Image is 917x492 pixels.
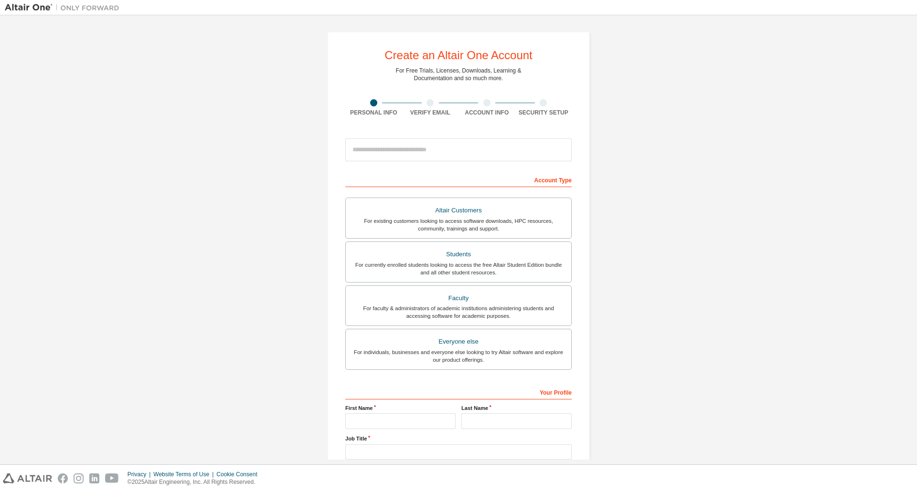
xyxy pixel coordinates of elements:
div: Your Profile [345,384,572,399]
img: Altair One [5,3,124,12]
img: linkedin.svg [89,473,99,483]
div: Security Setup [515,109,572,116]
label: Job Title [345,435,572,442]
div: For individuals, businesses and everyone else looking to try Altair software and explore our prod... [352,348,565,364]
div: Faculty [352,292,565,305]
div: Create an Altair One Account [384,50,533,61]
p: © 2025 Altair Engineering, Inc. All Rights Reserved. [128,478,263,486]
div: Cookie Consent [216,471,263,478]
div: For faculty & administrators of academic institutions administering students and accessing softwa... [352,304,565,320]
div: Account Info [458,109,515,116]
div: For existing customers looking to access software downloads, HPC resources, community, trainings ... [352,217,565,232]
div: Verify Email [402,109,459,116]
label: First Name [345,404,456,412]
div: For Free Trials, Licenses, Downloads, Learning & Documentation and so much more. [396,67,522,82]
div: Account Type [345,172,572,187]
div: Website Terms of Use [153,471,216,478]
div: Everyone else [352,335,565,348]
div: Privacy [128,471,153,478]
div: Students [352,248,565,261]
div: For currently enrolled students looking to access the free Altair Student Edition bundle and all ... [352,261,565,276]
img: instagram.svg [74,473,84,483]
div: Personal Info [345,109,402,116]
img: facebook.svg [58,473,68,483]
label: Last Name [461,404,572,412]
div: Altair Customers [352,204,565,217]
img: altair_logo.svg [3,473,52,483]
img: youtube.svg [105,473,119,483]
